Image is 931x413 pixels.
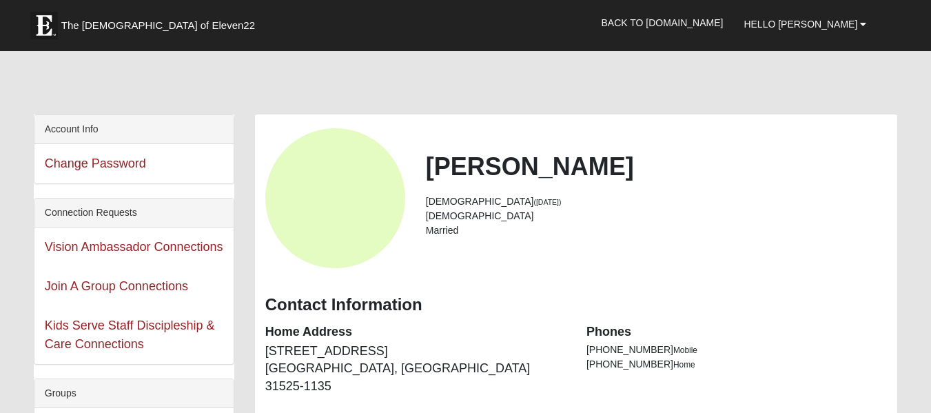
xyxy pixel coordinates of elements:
[426,209,887,223] li: [DEMOGRAPHIC_DATA]
[586,323,887,341] dt: Phones
[265,343,566,396] dd: [STREET_ADDRESS] [GEOGRAPHIC_DATA], [GEOGRAPHIC_DATA] 31525-1135
[744,19,857,30] span: Hello [PERSON_NAME]
[23,5,299,39] a: The [DEMOGRAPHIC_DATA] of Eleven22
[45,319,215,351] a: Kids Serve Staff Discipleship & Care Connections
[426,194,887,209] li: [DEMOGRAPHIC_DATA]
[586,357,887,372] li: [PHONE_NUMBER]
[61,19,255,32] span: The [DEMOGRAPHIC_DATA] of Eleven22
[45,157,146,170] a: Change Password
[265,295,888,315] h3: Contact Information
[591,6,734,40] a: Back to [DOMAIN_NAME]
[34,379,234,408] div: Groups
[45,240,223,254] a: Vision Ambassador Connections
[34,199,234,228] div: Connection Requests
[673,345,697,355] span: Mobile
[586,343,887,357] li: [PHONE_NUMBER]
[426,152,887,181] h2: [PERSON_NAME]
[265,128,405,268] a: View Fullsize Photo
[733,7,877,41] a: Hello [PERSON_NAME]
[34,115,234,144] div: Account Info
[533,198,561,206] small: ([DATE])
[45,279,188,293] a: Join A Group Connections
[673,360,695,370] span: Home
[30,12,58,39] img: Eleven22 logo
[426,223,887,238] li: Married
[265,323,566,341] dt: Home Address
